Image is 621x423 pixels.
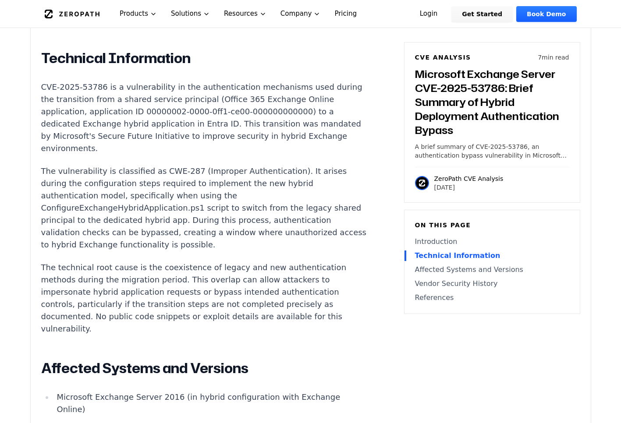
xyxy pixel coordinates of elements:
h6: CVE Analysis [415,53,471,62]
p: The vulnerability is classified as CWE-287 (Improper Authentication). It arises during the config... [41,165,367,251]
a: Affected Systems and Versions [415,264,569,275]
a: Get Started [451,6,513,22]
a: Login [409,6,448,22]
p: The technical root cause is the coexistence of legacy and new authentication methods during the m... [41,261,367,335]
a: Vendor Security History [415,278,569,289]
li: Microsoft Exchange Server 2016 (in hybrid configuration with Exchange Online) [53,391,367,416]
p: ZeroPath CVE Analysis [434,174,504,183]
a: Technical Information [415,250,569,261]
a: Book Demo [516,6,576,22]
h2: Affected Systems and Versions [41,360,367,377]
a: Introduction [415,236,569,247]
p: [DATE] [434,183,504,192]
h6: On this page [415,221,569,229]
a: References [415,293,569,303]
h3: Microsoft Exchange Server CVE-2025-53786: Brief Summary of Hybrid Deployment Authentication Bypass [415,67,569,137]
img: ZeroPath CVE Analysis [415,176,429,190]
p: 7 min read [538,53,569,62]
p: CVE-2025-53786 is a vulnerability in the authentication mechanisms used during the transition fro... [41,81,367,155]
h2: Technical Information [41,49,367,67]
p: A brief summary of CVE-2025-53786, an authentication bypass vulnerability in Microsoft Exchange S... [415,142,569,160]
